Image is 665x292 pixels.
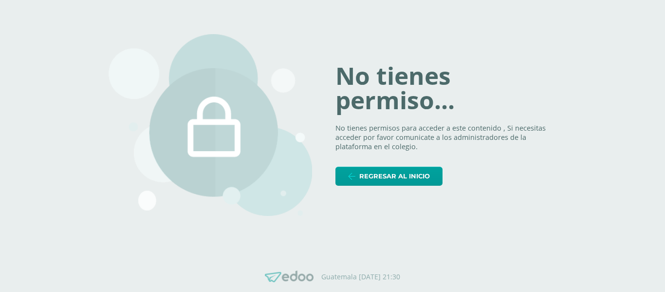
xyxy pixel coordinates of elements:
[359,167,430,185] span: Regresar al inicio
[335,124,556,151] p: No tienes permisos para acceder a este contenido , Si necesitas acceder por favor comunicate a lo...
[265,271,314,283] img: Edoo
[335,167,443,186] a: Regresar al inicio
[109,34,312,216] img: 403.png
[321,273,400,281] p: Guatemala [DATE] 21:30
[335,64,556,112] h1: No tienes permiso...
